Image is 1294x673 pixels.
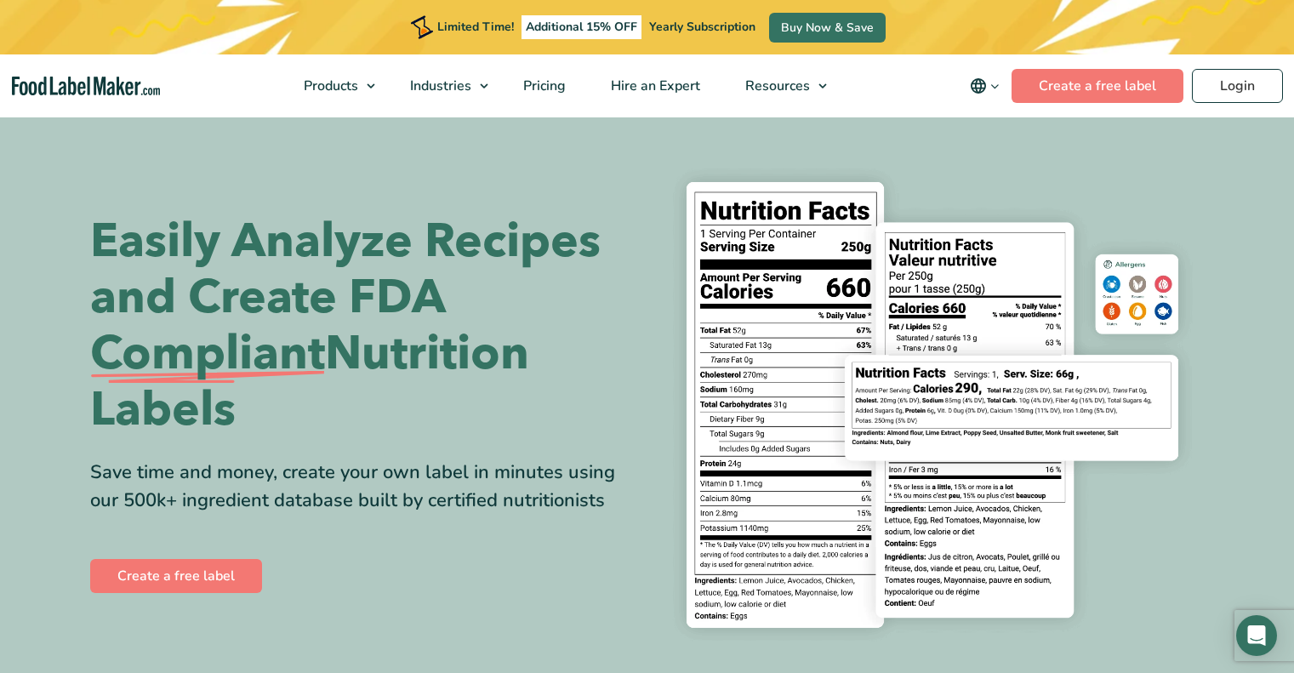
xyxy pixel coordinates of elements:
span: Compliant [90,326,325,382]
a: Login [1192,69,1283,103]
div: Open Intercom Messenger [1236,615,1277,656]
span: Pricing [518,77,567,95]
a: Industries [388,54,497,117]
span: Hire an Expert [606,77,702,95]
span: Yearly Subscription [649,19,755,35]
span: Industries [405,77,473,95]
a: Resources [723,54,835,117]
a: Buy Now & Save [769,13,886,43]
a: Create a free label [1012,69,1183,103]
span: Resources [740,77,812,95]
a: Hire an Expert [589,54,719,117]
div: Save time and money, create your own label in minutes using our 500k+ ingredient database built b... [90,459,635,515]
a: Pricing [501,54,584,117]
a: Create a free label [90,559,262,593]
span: Products [299,77,360,95]
span: Additional 15% OFF [522,15,641,39]
a: Products [282,54,384,117]
h1: Easily Analyze Recipes and Create FDA Nutrition Labels [90,214,635,438]
span: Limited Time! [437,19,514,35]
